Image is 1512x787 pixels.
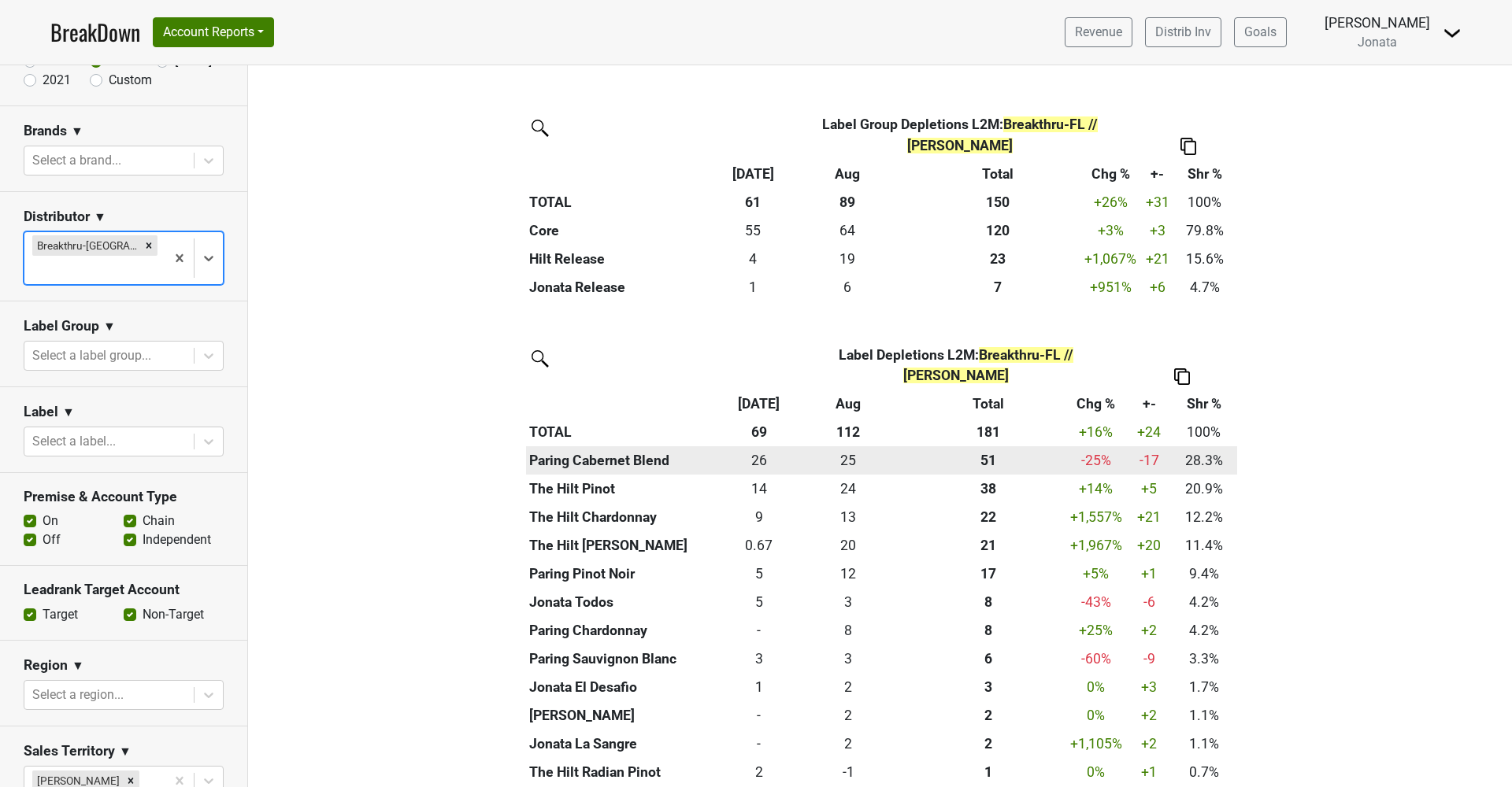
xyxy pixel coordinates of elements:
[1443,24,1462,42] img: Dropdown Menu
[1173,188,1236,216] td: 100%
[916,478,1062,499] div: 38
[1171,531,1237,560] td: 11.4%
[1132,535,1168,556] div: +20
[785,418,912,446] th: 112
[94,208,106,227] span: ▼
[785,758,912,786] td: -1
[1065,560,1128,588] td: +5 %
[24,318,99,334] h3: Label Group
[1080,273,1142,301] td: +951 %
[1171,730,1237,758] td: 1.1%
[788,450,908,471] div: 25
[526,588,733,616] th: Jonata Todos
[782,220,911,241] div: 64
[526,616,733,645] th: Paring Chardonnay
[736,762,780,782] div: 2
[916,705,1062,726] div: 2
[912,418,1065,446] th: 181
[916,592,1062,612] div: 8
[1171,475,1237,503] td: 20.9%
[1065,645,1128,673] td: -60 %
[732,277,775,297] div: 1
[733,418,785,446] th: 69
[788,762,908,782] div: -1
[1171,758,1237,786] td: 0.7%
[785,446,912,475] td: 24.916
[782,249,911,269] div: 19
[1065,446,1128,475] td: -25 %
[1171,673,1237,701] td: 1.7%
[1132,563,1168,584] div: +1
[1132,762,1168,782] div: +1
[1171,418,1237,446] td: 100%
[916,216,1080,245] th: 119.666
[733,390,785,418] th: Jul: activate to sort column ascending
[24,209,90,225] h3: Distributor
[1132,733,1168,754] div: +2
[733,560,785,588] td: 5
[526,446,733,475] th: Paring Cabernet Blend
[785,560,912,588] td: 12
[1141,160,1173,188] th: +-: activate to sort column ascending
[916,535,1062,556] div: 21
[32,235,140,256] div: Breakthru-[GEOGRAPHIC_DATA]
[788,507,908,527] div: 13
[916,620,1062,641] div: 8
[103,317,116,336] span: ▼
[526,673,733,701] th: Jonata El Desafio
[1065,730,1128,758] td: +1,105 %
[916,648,1062,669] div: 6
[728,273,778,301] td: 1
[526,503,733,531] th: The Hilt Chardonnay
[71,122,83,141] span: ▼
[1065,17,1132,47] a: Revenue
[728,245,778,273] td: 4.334
[782,277,911,297] div: 6
[785,645,912,673] td: 3
[916,188,1080,216] th: 150
[1065,475,1128,503] td: +14 %
[1065,616,1128,645] td: +25 %
[1173,273,1236,301] td: 4.7%
[1171,616,1237,645] td: 4.2%
[733,616,785,645] td: 0
[1132,705,1168,726] div: +2
[736,733,780,754] div: -
[732,220,775,241] div: 55
[919,277,1076,297] div: 7
[1171,390,1237,418] th: Shr %: activate to sort column ascending
[912,390,1065,418] th: Total: activate to sort column ascending
[788,733,908,754] div: 2
[1065,758,1128,786] td: 0 %
[24,123,67,139] h3: Brands
[785,341,1128,390] th: Label Depletions L2M :
[733,531,785,560] td: 0.667
[526,418,733,446] th: TOTAL
[72,656,84,675] span: ▼
[779,216,916,245] td: 64.499
[43,512,58,530] label: On
[907,116,1098,153] span: Breakthru-FL // [PERSON_NAME]
[916,273,1080,301] th: 7.000
[143,605,204,624] label: Non-Target
[1358,35,1397,50] span: Jonata
[736,507,780,527] div: 9
[1145,220,1169,241] div: +3
[526,345,551,370] img: filter
[732,249,775,269] div: 4
[785,390,912,418] th: Aug: activate to sort column ascending
[1132,507,1168,527] div: +21
[912,701,1065,730] th: 2.000
[1080,216,1142,245] td: +3 %
[788,478,908,499] div: 24
[526,114,551,139] img: filter
[785,588,912,616] td: 2.833
[736,677,780,697] div: 1
[788,648,908,669] div: 3
[1132,677,1168,697] div: +3
[733,503,785,531] td: 9.167
[50,16,140,49] a: BreakDown
[24,657,68,674] h3: Region
[1171,446,1237,475] td: 28.3%
[62,403,75,422] span: ▼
